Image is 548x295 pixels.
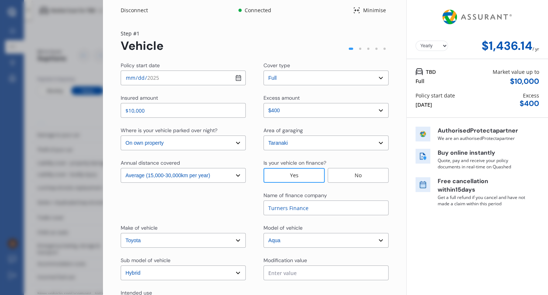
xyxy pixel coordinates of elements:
[243,7,272,14] div: Connected
[520,99,539,108] div: $ 400
[416,101,432,109] div: [DATE]
[438,157,526,170] p: Quote, pay and receive your policy documents in real-time on Quashed
[121,7,156,14] div: Disconnect
[263,265,389,280] input: Enter value
[510,77,539,86] div: $ 10,000
[416,92,455,99] div: Policy start date
[121,71,246,85] input: dd / mm / yyyy
[263,192,327,199] div: Name of finance company
[121,257,170,264] div: Sub model of vehicle
[523,92,539,99] div: Excess
[263,257,307,264] div: Modification value
[426,68,436,76] span: TBD
[263,94,300,102] div: Excess amount
[121,30,163,37] div: Step # 1
[121,224,158,231] div: Make of vehicle
[493,68,539,76] div: Market value up to
[263,159,326,167] div: Is your vehicle on finance?
[121,39,163,53] div: Vehicle
[416,127,430,141] img: insurer icon
[263,62,290,69] div: Cover type
[416,177,430,192] img: free cancel icon
[438,177,526,194] p: Free cancellation within 15 days
[121,94,158,102] div: Insured amount
[416,77,424,85] div: Full
[263,168,325,183] div: Yes
[438,135,526,141] p: We are an authorised Protecta partner
[263,200,389,215] input: Enter fiance company name
[328,168,389,183] div: No
[121,62,160,69] div: Policy start date
[360,7,389,14] div: Minimise
[263,224,303,231] div: Model of vehicle
[121,127,217,134] div: Where is your vehicle parked over night?
[438,149,526,157] p: Buy online instantly
[440,3,514,31] img: Assurant.png
[438,194,526,207] p: Get a full refund if you cancel and have not made a claim within this period
[121,103,246,118] input: Enter insured amount
[438,127,526,135] p: Authorised Protecta partner
[416,149,430,164] img: buy online icon
[482,39,533,53] div: $1,436.14
[263,127,303,134] div: Area of garaging
[121,159,180,167] div: Annual distance covered
[533,39,539,53] div: / yr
